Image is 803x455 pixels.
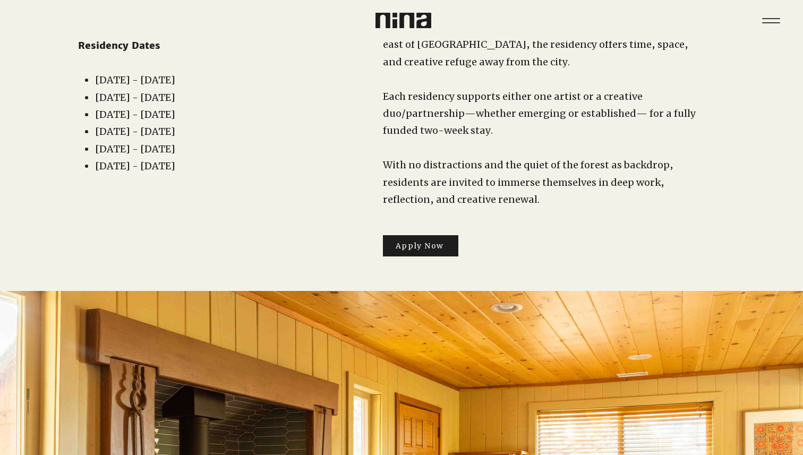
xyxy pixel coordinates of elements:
[755,4,787,37] nav: Site
[755,4,787,37] button: Menu
[383,159,673,205] span: With no distractions and the quiet of the forest as backdrop, residents are invited to immerse th...
[95,143,175,155] span: [DATE] - [DATE]
[95,91,175,104] span: [DATE] - [DATE]
[383,4,696,68] span: in the [GEOGRAPHIC_DATA] of [GEOGRAPHIC_DATA], about 100 miles east of [GEOGRAPHIC_DATA], the res...
[95,160,175,172] span: [DATE] - [DATE]
[375,13,431,28] img: Nina Logo CMYK_Charcoal.png
[383,90,696,137] span: Each residency supports either one artist or a creative duo/partnership—whether emerging or estab...
[383,235,458,256] a: Apply Now
[396,241,444,251] span: Apply Now
[95,125,175,138] span: [DATE] - [DATE]
[95,108,175,121] span: [DATE] - [DATE]
[95,74,175,86] span: [DATE] - [DATE]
